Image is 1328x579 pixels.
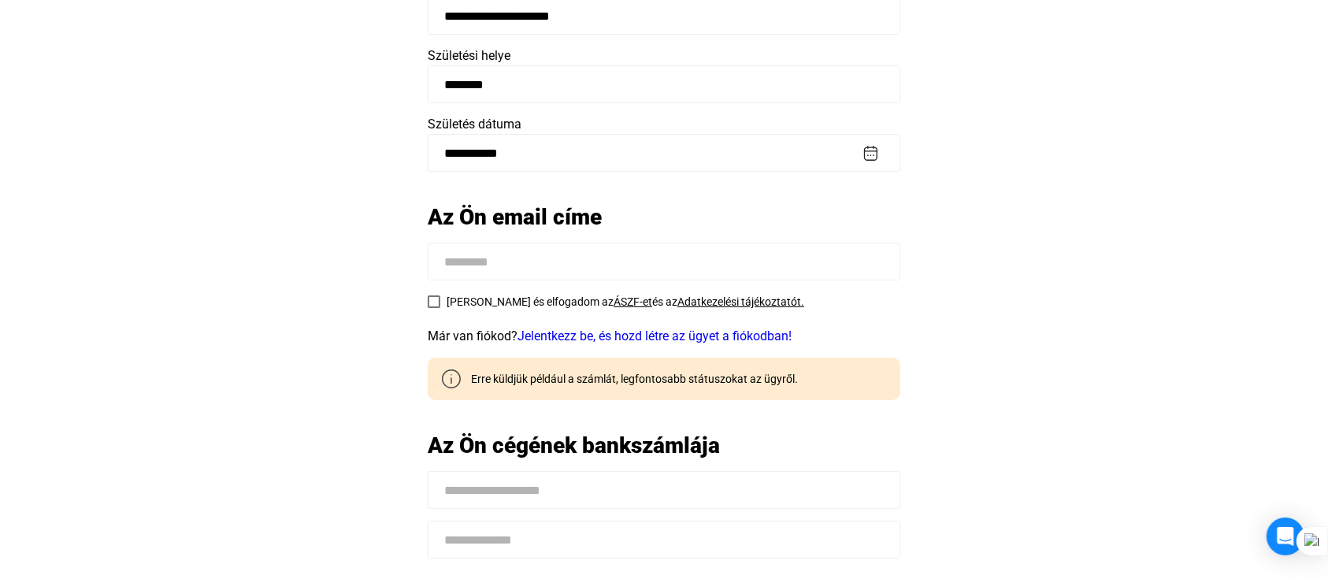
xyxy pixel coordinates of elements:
[517,328,792,343] a: Jelentkezz be, és hozd létre az ügyet a fiókodban!
[459,371,798,387] div: Erre küldjük például a számlát, legfontosabb státuszokat az ügyről.
[614,295,652,308] a: ÁSZF-et
[442,369,461,388] img: info-grey-outline
[428,203,900,231] h2: Az Ön email címe
[428,48,510,63] span: Születési helye
[428,432,900,459] h2: Az Ön cégének bankszámlája
[428,327,900,346] div: Már van fiókod?
[1267,518,1304,555] div: Open Intercom Messenger
[652,295,677,308] span: és az
[677,295,804,308] a: Adatkezelési tájékoztatót.
[428,117,521,132] span: Születés dátuma
[447,295,614,308] span: [PERSON_NAME] és elfogadom az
